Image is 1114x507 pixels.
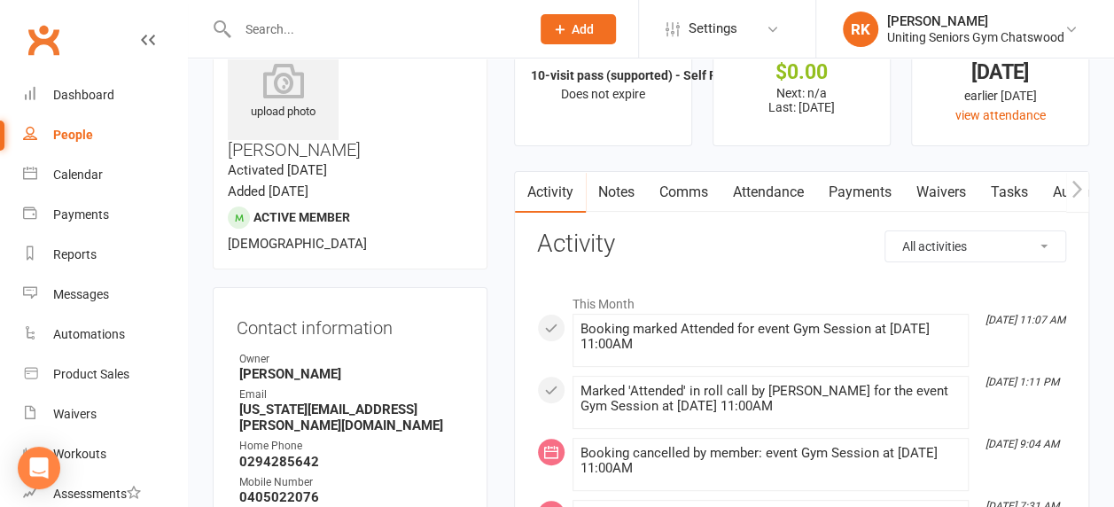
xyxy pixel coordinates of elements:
[985,314,1065,326] i: [DATE] 11:07 AM
[537,285,1066,314] li: This Month
[537,230,1066,258] h3: Activity
[239,489,464,505] strong: 0405022076
[53,407,97,421] div: Waivers
[978,172,1040,213] a: Tasks
[985,438,1059,450] i: [DATE] 9:04 AM
[53,327,125,341] div: Automations
[53,367,129,381] div: Product Sales
[228,29,472,160] h3: [US_STATE][PERSON_NAME]
[239,474,464,491] div: Mobile Number
[239,366,464,382] strong: [PERSON_NAME]
[954,108,1045,122] a: view attendance
[23,355,187,394] a: Product Sales
[580,446,961,476] div: Booking cancelled by member: event Gym Session at [DATE] 11:00AM
[228,63,339,121] div: upload photo
[729,63,874,82] div: $0.00
[816,172,904,213] a: Payments
[53,88,114,102] div: Dashboard
[580,384,961,414] div: Marked 'Attended' in roll call by [PERSON_NAME] for the event Gym Session at [DATE] 11:00AM
[586,172,647,213] a: Notes
[228,183,308,199] time: Added [DATE]
[228,236,367,252] span: [DEMOGRAPHIC_DATA]
[53,447,106,461] div: Workouts
[904,172,978,213] a: Waivers
[239,438,464,455] div: Home Phone
[53,128,93,142] div: People
[721,172,816,213] a: Attendance
[18,447,60,489] div: Open Intercom Messenger
[53,287,109,301] div: Messages
[23,235,187,275] a: Reports
[887,29,1064,45] div: Uniting Seniors Gym Chatswood
[985,376,1059,388] i: [DATE] 1:11 PM
[53,487,141,501] div: Assessments
[580,322,961,352] div: Booking marked Attended for event Gym Session at [DATE] 11:00AM
[531,68,775,82] strong: 10-visit pass (supported) - Self Funded (F...
[239,386,464,403] div: Email
[53,247,97,261] div: Reports
[53,207,109,222] div: Payments
[928,63,1072,82] div: [DATE]
[887,13,1064,29] div: [PERSON_NAME]
[23,275,187,315] a: Messages
[239,402,464,433] strong: [US_STATE][EMAIL_ADDRESS][PERSON_NAME][DOMAIN_NAME]
[23,315,187,355] a: Automations
[232,17,518,42] input: Search...
[21,18,66,62] a: Clubworx
[53,168,103,182] div: Calendar
[239,351,464,368] div: Owner
[647,172,721,213] a: Comms
[239,454,464,470] strong: 0294285642
[237,311,464,338] h3: Contact information
[541,14,616,44] button: Add
[23,394,187,434] a: Waivers
[928,86,1072,105] div: earlier [DATE]
[253,210,350,224] span: Active member
[23,75,187,115] a: Dashboard
[228,162,327,178] time: Activated [DATE]
[23,155,187,195] a: Calendar
[23,434,187,474] a: Workouts
[843,12,878,47] div: RK
[23,115,187,155] a: People
[515,172,586,213] a: Activity
[729,86,874,114] p: Next: n/a Last: [DATE]
[561,87,645,101] span: Does not expire
[23,195,187,235] a: Payments
[689,9,737,49] span: Settings
[572,22,594,36] span: Add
